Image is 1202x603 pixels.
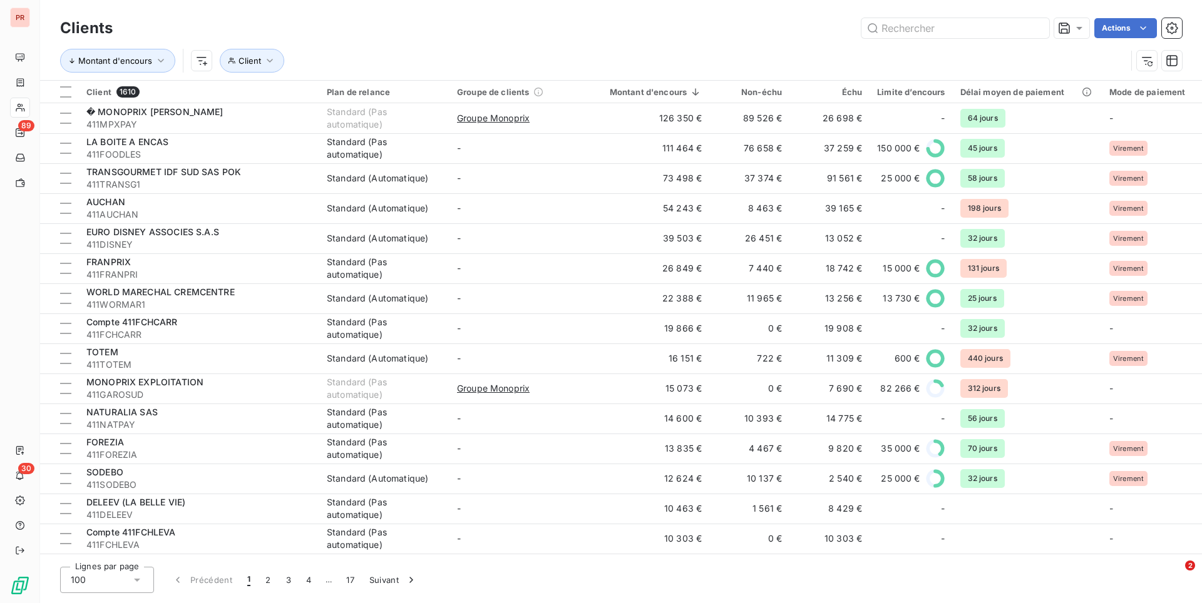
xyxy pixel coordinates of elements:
span: 600 € [895,352,920,365]
td: 54 243 € [587,193,710,223]
td: 19 908 € [789,313,870,343]
span: - [941,412,945,425]
span: - [457,413,461,423]
div: Standard (Pas automatique) [327,406,442,431]
td: 26 451 € [709,223,789,253]
span: 411DELEEV [86,509,312,521]
span: 25 jours [960,289,1004,308]
span: 411FCHCARR [86,328,312,341]
span: TOTEM [86,347,118,357]
span: - [457,353,461,363]
span: 411FCHLEVA [86,539,312,551]
span: 1 [247,574,250,586]
span: 312 jours [960,379,1008,398]
td: 19 866 € [587,313,710,343]
span: 32 jours [960,469,1005,488]
span: - [457,293,461,303]
div: Standard (Pas automatique) [327,316,442,341]
td: 111 464 € [587,133,710,163]
td: 73 498 € [587,163,710,193]
h3: Clients [60,17,113,39]
span: Virement [1113,175,1144,182]
span: Virement [1113,355,1144,362]
span: Groupe Monoprix [457,112,530,124]
span: … [319,570,339,590]
span: 131 jours [960,259,1007,278]
td: 9 820 € [789,433,870,464]
td: 10 089 € [587,554,710,584]
span: 411MPXPAY [86,118,312,131]
span: - [457,533,461,544]
span: 56 jours [960,409,1005,428]
button: Client [220,49,284,73]
td: 14 775 € [789,403,870,433]
span: 411FRANPRI [86,268,312,281]
td: 12 624 € [587,464,710,494]
span: FOREZIA [86,437,124,447]
span: - [457,233,461,243]
td: 722 € [709,343,789,373]
td: 11 309 € [789,343,870,373]
td: 39 503 € [587,223,710,253]
span: 411AUCHAN [86,208,312,221]
td: 8 429 € [789,494,870,524]
div: Standard (Automatique) [327,232,428,245]
td: 26 849 € [587,253,710,283]
span: 15 000 € [883,262,920,275]
td: 13 052 € [789,223,870,253]
span: � MONOPRIX [PERSON_NAME] [86,106,223,117]
span: - [1109,113,1113,123]
div: PR [10,8,30,28]
span: 411TOTEM [86,358,312,371]
span: - [941,502,945,515]
td: 37 374 € [709,163,789,193]
td: 10 303 € [789,524,870,554]
span: 150 000 € [877,142,920,155]
span: WORLD MARECHAL CREMCENTRE [86,286,235,297]
span: - [941,532,945,545]
div: Standard (Pas automatique) [327,496,442,521]
span: 45 jours [960,139,1005,158]
td: 7 440 € [709,253,789,283]
span: 411NATPAY [86,418,312,431]
td: 13 256 € [789,283,870,313]
td: 2 540 € [789,464,870,494]
td: 14 600 € [587,403,710,433]
button: Suivant [362,567,425,593]
td: 26 698 € [789,103,870,133]
div: Délai moyen de paiement [960,87,1094,97]
span: - [457,143,461,153]
span: Virement [1113,445,1144,452]
td: 22 388 € [587,283,710,313]
span: - [457,203,461,213]
span: - [941,202,945,215]
span: 82 266 € [880,382,920,395]
span: SODEBO [86,467,123,477]
span: 30 [18,463,34,474]
span: Groupe de clients [457,87,530,97]
td: 10 463 € [587,494,710,524]
td: 10 303 € [587,524,710,554]
span: 411WORMAR1 [86,298,312,311]
span: - [457,473,461,484]
span: Client [239,56,261,66]
div: Standard (Pas automatique) [327,256,442,281]
button: Précédent [164,567,240,593]
td: 39 165 € [789,193,870,223]
span: 32 jours [960,229,1005,248]
div: Échu [797,87,862,97]
span: - [1109,383,1113,393]
span: Virement [1113,205,1144,212]
button: 17 [339,567,362,593]
span: - [941,322,945,335]
div: Mode de paiement [1109,87,1200,97]
div: Montant d'encours [595,87,702,97]
td: 0 € [709,554,789,584]
button: Montant d'encours [60,49,175,73]
span: 25 000 € [881,472,920,485]
span: Virement [1113,144,1144,152]
td: 91 561 € [789,163,870,193]
span: - [1109,503,1113,514]
span: 411SODEBO [86,479,312,491]
div: Standard (Pas automatique) [327,436,442,461]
